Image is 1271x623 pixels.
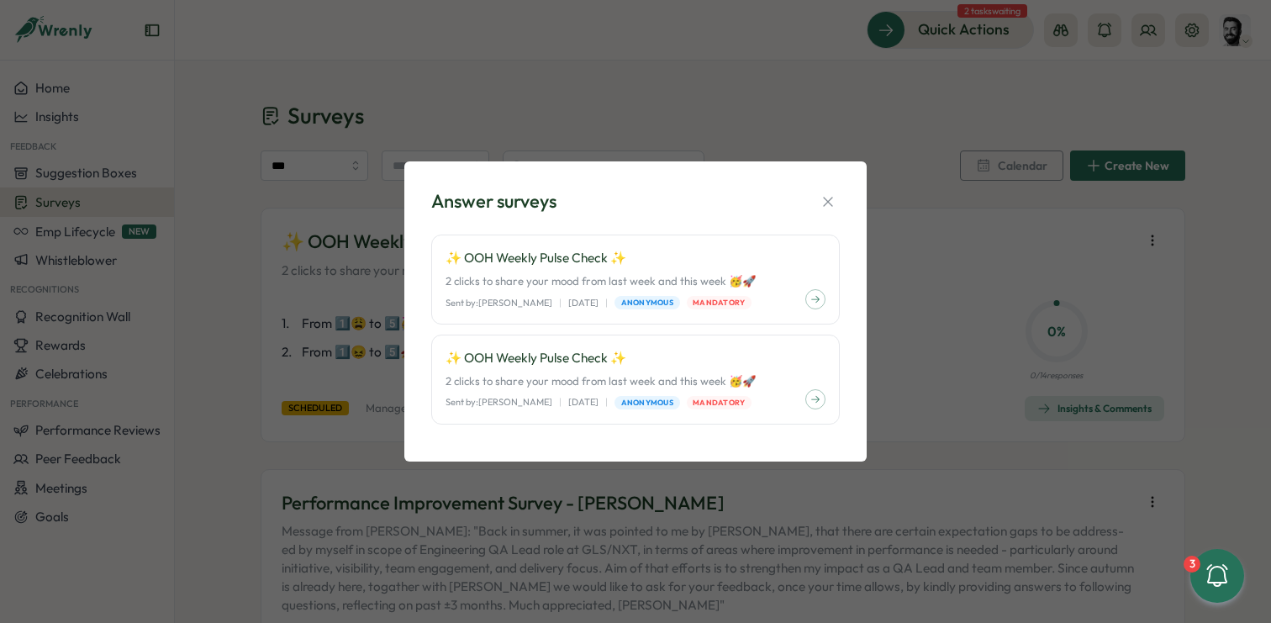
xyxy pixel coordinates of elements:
[431,188,556,214] div: Answer surveys
[431,335,840,425] a: ✨ OOH Weekly Pulse Check ✨2 clicks to share your mood from last week and this week 🥳🚀Sent by:[PER...
[446,374,825,389] p: 2 clicks to share your mood from last week and this week 🥳🚀
[621,297,673,309] span: Anonymous
[446,296,552,310] p: Sent by: [PERSON_NAME]
[568,296,599,310] p: [DATE]
[568,395,599,409] p: [DATE]
[693,297,745,309] span: Mandatory
[446,249,825,267] p: ✨ OOH Weekly Pulse Check ✨
[605,395,608,409] p: |
[446,274,825,289] p: 2 clicks to share your mood from last week and this week 🥳🚀
[605,296,608,310] p: |
[559,296,562,310] p: |
[1184,556,1200,573] div: 3
[559,395,562,409] p: |
[446,349,825,367] p: ✨ OOH Weekly Pulse Check ✨
[446,395,552,409] p: Sent by: [PERSON_NAME]
[1190,549,1244,603] button: 3
[431,235,840,325] a: ✨ OOH Weekly Pulse Check ✨2 clicks to share your mood from last week and this week 🥳🚀Sent by:[PER...
[621,397,673,409] span: Anonymous
[693,397,745,409] span: Mandatory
